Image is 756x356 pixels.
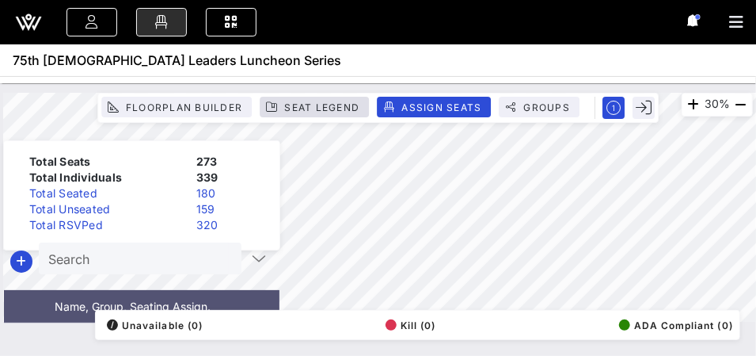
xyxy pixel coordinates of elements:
[260,97,369,117] button: Seat Legend
[381,314,436,336] button: Kill (0)
[190,154,273,170] div: 273
[55,300,211,313] span: Name, Group, Seating Assign.
[13,51,341,70] span: 75th [DEMOGRAPHIC_DATA] Leaders Luncheon Series
[23,217,190,233] div: Total RSVPed
[23,170,190,186] div: Total Individuals
[125,101,242,113] span: Floorplan Builder
[190,201,273,217] div: 159
[107,320,203,331] span: Unavailable (0)
[619,320,733,331] span: ADA Compliant (0)
[522,101,570,113] span: Groups
[283,101,359,113] span: Seat Legend
[101,97,252,117] button: Floorplan Builder
[614,314,733,336] button: ADA Compliant (0)
[23,154,190,170] div: Total Seats
[377,97,491,117] button: Assign Seats
[102,314,203,336] button: /Unavailable (0)
[190,170,273,186] div: 339
[23,201,190,217] div: Total Unseated
[190,217,273,233] div: 320
[107,320,118,331] div: /
[499,97,579,117] button: Groups
[682,93,753,117] div: 30%
[190,186,273,201] div: 180
[401,101,481,113] span: Assign Seats
[23,186,190,201] div: Total Seated
[386,320,436,331] span: Kill (0)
